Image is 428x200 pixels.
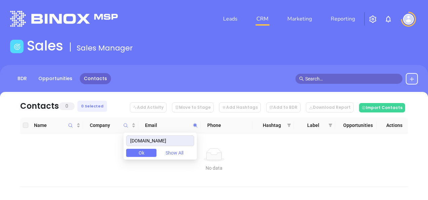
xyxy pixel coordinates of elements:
[59,102,75,110] span: 0
[166,149,183,157] span: Show All
[34,73,76,84] a: Opportunities
[13,73,31,84] a: BDR
[377,118,408,133] th: Actions
[20,100,59,112] div: Contacts
[285,12,315,26] a: Marketing
[259,122,284,129] span: Hashtag
[27,38,63,54] h1: Sales
[126,149,156,157] button: Ok
[359,103,405,112] button: Import Contacts
[300,122,326,129] span: Label
[77,101,107,112] div: 0 Selected
[10,11,118,27] img: logo
[77,43,133,53] span: Sales Manager
[286,120,292,130] span: filter
[403,14,414,25] img: user
[83,118,138,133] th: Company
[201,118,252,133] th: Phone
[26,164,402,172] div: No data
[287,123,291,127] span: filter
[299,76,304,81] span: search
[90,122,130,129] span: Company
[327,120,334,130] span: filter
[220,12,240,26] a: Leads
[159,149,189,157] button: Show All
[335,118,377,133] th: Opportunities
[384,15,392,23] img: iconNotification
[145,122,190,129] span: Email
[34,122,75,129] span: Name
[328,12,358,26] a: Reporting
[80,73,111,84] a: Contacts
[126,135,194,146] input: Search
[31,118,83,133] th: Name
[369,15,377,23] img: iconSetting
[328,123,332,127] span: filter
[139,149,144,157] span: Ok
[254,12,271,26] a: CRM
[305,75,399,82] input: Search…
